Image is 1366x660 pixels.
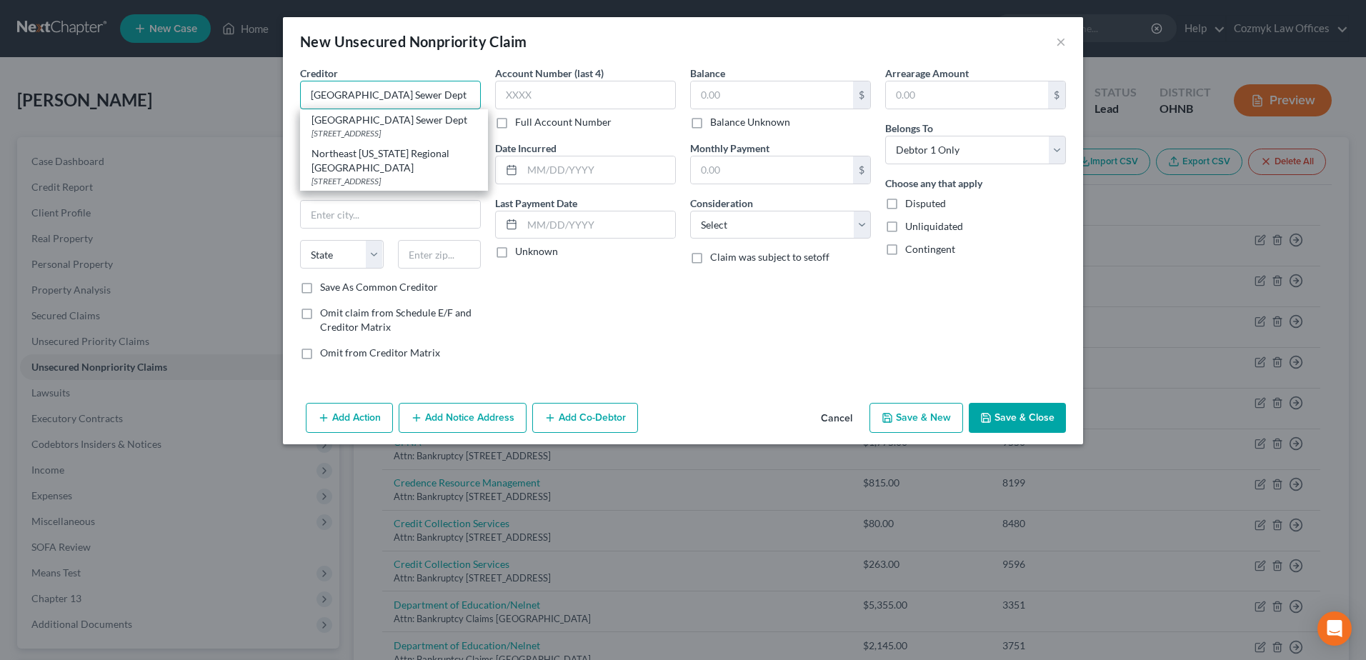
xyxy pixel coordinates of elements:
div: [STREET_ADDRESS] [311,127,477,139]
span: Contingent [905,243,955,255]
label: Monthly Payment [690,141,769,156]
label: Arrearage Amount [885,66,969,81]
div: New Unsecured Nonpriority Claim [300,31,527,51]
input: MM/DD/YYYY [522,156,675,184]
button: Add Action [306,403,393,433]
div: Open Intercom Messenger [1317,611,1352,646]
span: Creditor [300,67,338,79]
span: Disputed [905,197,946,209]
div: $ [853,81,870,109]
input: MM/DD/YYYY [522,211,675,239]
input: 0.00 [691,81,853,109]
span: Belongs To [885,122,933,134]
label: Last Payment Date [495,196,577,211]
input: 0.00 [886,81,1048,109]
div: $ [853,156,870,184]
input: XXXX [495,81,676,109]
input: Enter zip... [398,240,482,269]
div: [GEOGRAPHIC_DATA] Sewer Dept [311,113,477,127]
span: Unliquidated [905,220,963,232]
div: [STREET_ADDRESS] [311,175,477,187]
div: $ [1048,81,1065,109]
button: Save & Close [969,403,1066,433]
label: Balance [690,66,725,81]
button: × [1056,33,1066,50]
label: Unknown [515,244,558,259]
div: Northeast [US_STATE] Regional [GEOGRAPHIC_DATA] [311,146,477,175]
label: Consideration [690,196,753,211]
button: Add Notice Address [399,403,527,433]
label: Choose any that apply [885,176,982,191]
button: Save & New [869,403,963,433]
label: Save As Common Creditor [320,280,438,294]
span: Omit from Creditor Matrix [320,346,440,359]
label: Account Number (last 4) [495,66,604,81]
input: 0.00 [691,156,853,184]
span: Claim was subject to setoff [710,251,829,263]
button: Add Co-Debtor [532,403,638,433]
input: Enter city... [301,201,480,228]
label: Full Account Number [515,115,612,129]
label: Balance Unknown [710,115,790,129]
input: Search creditor by name... [300,81,481,109]
button: Cancel [809,404,864,433]
span: Omit claim from Schedule E/F and Creditor Matrix [320,306,472,333]
label: Date Incurred [495,141,557,156]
